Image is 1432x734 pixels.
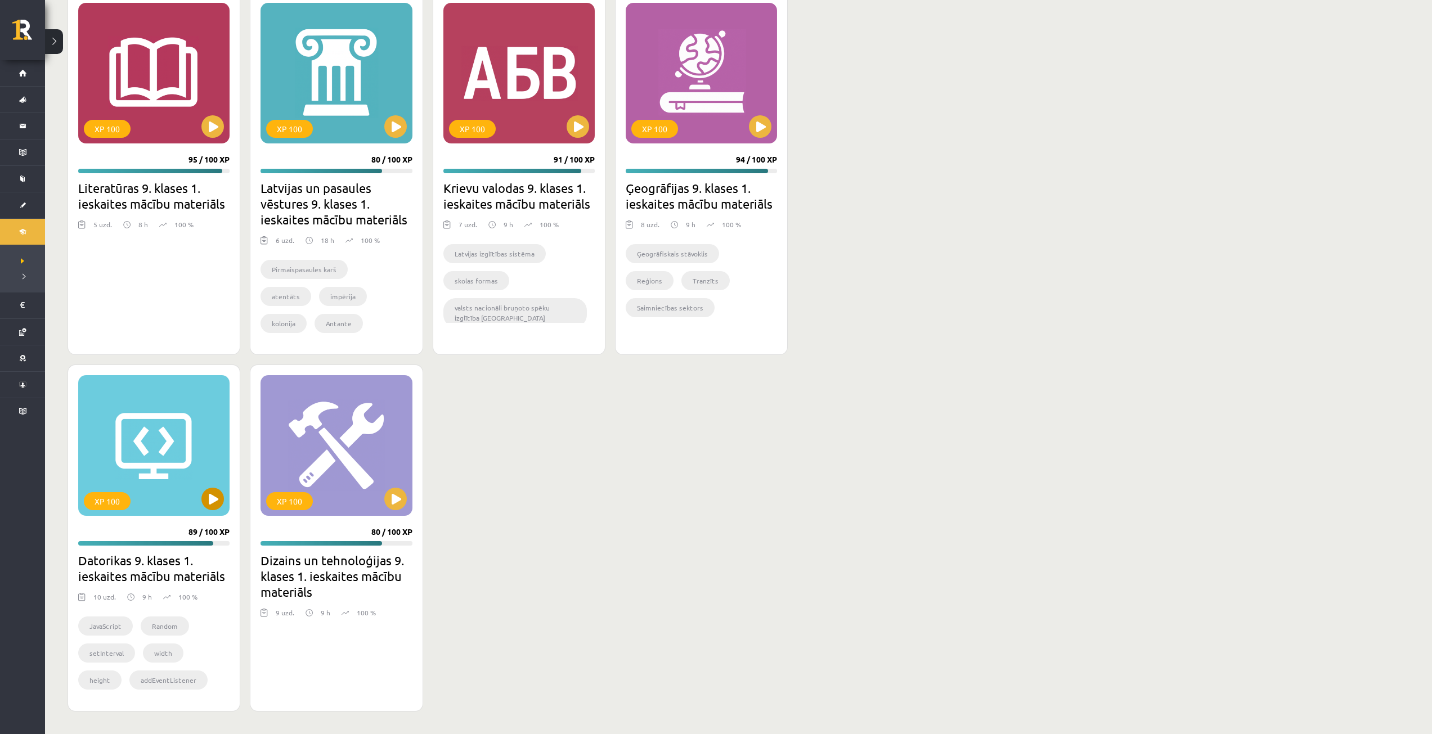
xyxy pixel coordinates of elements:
p: 100 % [361,235,380,245]
li: Latvijas izglītības sistēma [443,244,546,263]
li: Reģions [626,271,674,290]
p: 100 % [178,592,197,602]
div: XP 100 [449,120,496,138]
li: impērija [319,287,367,306]
p: 9 h [142,592,152,602]
li: atentāts [261,287,311,306]
p: 100 % [540,219,559,229]
h2: Literatūras 9. klases 1. ieskaites mācību materiāls [78,180,230,211]
li: valsts nacionāli bruņoto spēku izglītība [GEOGRAPHIC_DATA] [443,298,587,327]
div: XP 100 [84,120,131,138]
h2: Latvijas un pasaules vēstures 9. klases 1. ieskaites mācību materiāls [261,180,412,227]
h2: Ģeogrāfijas 9. klases 1. ieskaites mācību materiāls [626,180,777,211]
a: Rīgas 1. Tālmācības vidusskola [12,20,45,48]
p: 9 h [321,607,330,618]
div: 9 uzd. [276,607,294,624]
p: 18 h [321,235,334,245]
h2: Krievu valodas 9. klases 1. ieskaites mācību materiāls [443,180,595,211]
h2: Dizains un tehnoloģijas 9. klases 1. ieskaites mācību materiāls [261,552,412,600]
li: Pirmaispasaules karš [261,260,348,279]
li: Ģeogrāfiskais stāvoklis [626,244,719,263]
li: setInterval [78,643,135,663]
li: addEventListener [129,670,208,690]
div: 6 uzd. [276,235,294,252]
p: 9 h [686,219,695,229]
li: JavaScript [78,616,133,636]
div: 8 uzd. [641,219,659,236]
p: 9 h [504,219,513,229]
div: 10 uzd. [93,592,116,609]
li: skolas formas [443,271,509,290]
div: XP 100 [266,120,313,138]
div: XP 100 [266,492,313,510]
li: height [78,670,122,690]
p: 100 % [357,607,376,618]
li: width [143,643,183,663]
div: 5 uzd. [93,219,112,236]
li: Random [141,616,189,636]
p: 100 % [174,219,194,229]
li: Saimniecības sektors [626,298,715,317]
div: 7 uzd. [459,219,477,236]
h2: Datorikas 9. klases 1. ieskaites mācību materiāls [78,552,230,584]
p: 100 % [722,219,741,229]
p: 8 h [138,219,148,229]
li: kolonija [261,314,307,333]
div: XP 100 [84,492,131,510]
div: XP 100 [631,120,678,138]
li: Antante [315,314,363,333]
li: Tranzīts [681,271,730,290]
